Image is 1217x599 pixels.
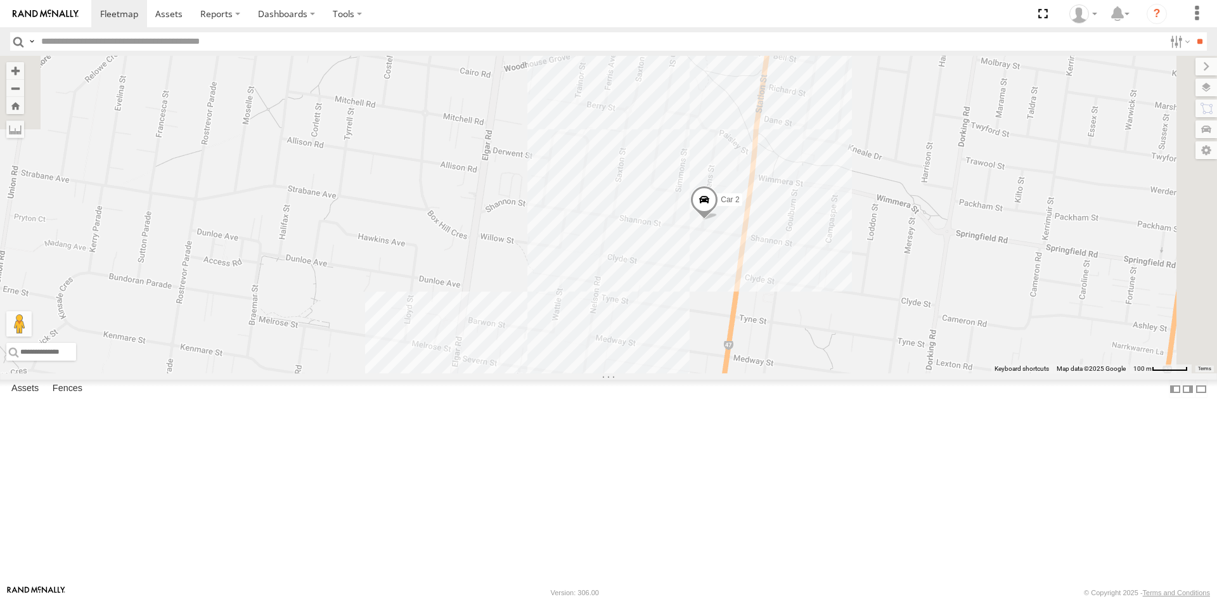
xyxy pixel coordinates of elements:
[1084,589,1210,596] div: © Copyright 2025 -
[6,62,24,79] button: Zoom in
[46,380,89,398] label: Fences
[1198,366,1211,371] a: Terms (opens in new tab)
[1130,364,1192,373] button: Map Scale: 100 m per 53 pixels
[1195,380,1207,398] label: Hide Summary Table
[995,364,1049,373] button: Keyboard shortcuts
[6,97,24,114] button: Zoom Home
[1133,365,1152,372] span: 100 m
[1143,589,1210,596] a: Terms and Conditions
[13,10,79,18] img: rand-logo.svg
[1169,380,1182,398] label: Dock Summary Table to the Left
[1147,4,1167,24] i: ?
[551,589,599,596] div: Version: 306.00
[6,79,24,97] button: Zoom out
[27,32,37,51] label: Search Query
[1065,4,1102,23] div: Tony Vamvakitis
[1165,32,1192,51] label: Search Filter Options
[7,586,65,599] a: Visit our Website
[6,120,24,138] label: Measure
[1057,365,1126,372] span: Map data ©2025 Google
[1182,380,1194,398] label: Dock Summary Table to the Right
[6,311,32,337] button: Drag Pegman onto the map to open Street View
[5,380,45,398] label: Assets
[721,195,739,204] span: Car 2
[1195,141,1217,159] label: Map Settings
